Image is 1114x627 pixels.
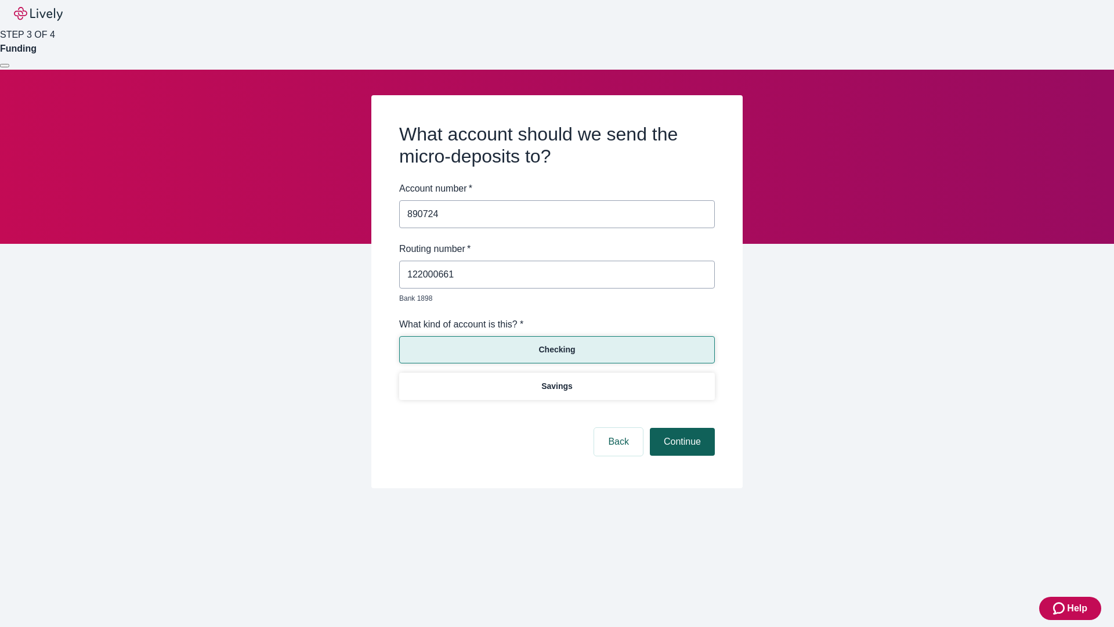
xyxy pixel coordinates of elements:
button: Back [594,428,643,456]
svg: Zendesk support icon [1053,601,1067,615]
button: Savings [399,373,715,400]
button: Checking [399,336,715,363]
img: Lively [14,7,63,21]
label: Routing number [399,242,471,256]
h2: What account should we send the micro-deposits to? [399,123,715,168]
p: Bank 1898 [399,293,707,304]
label: Account number [399,182,472,196]
label: What kind of account is this? * [399,318,523,331]
span: Help [1067,601,1087,615]
button: Zendesk support iconHelp [1039,597,1101,620]
p: Savings [541,380,573,392]
p: Checking [538,344,575,356]
button: Continue [650,428,715,456]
